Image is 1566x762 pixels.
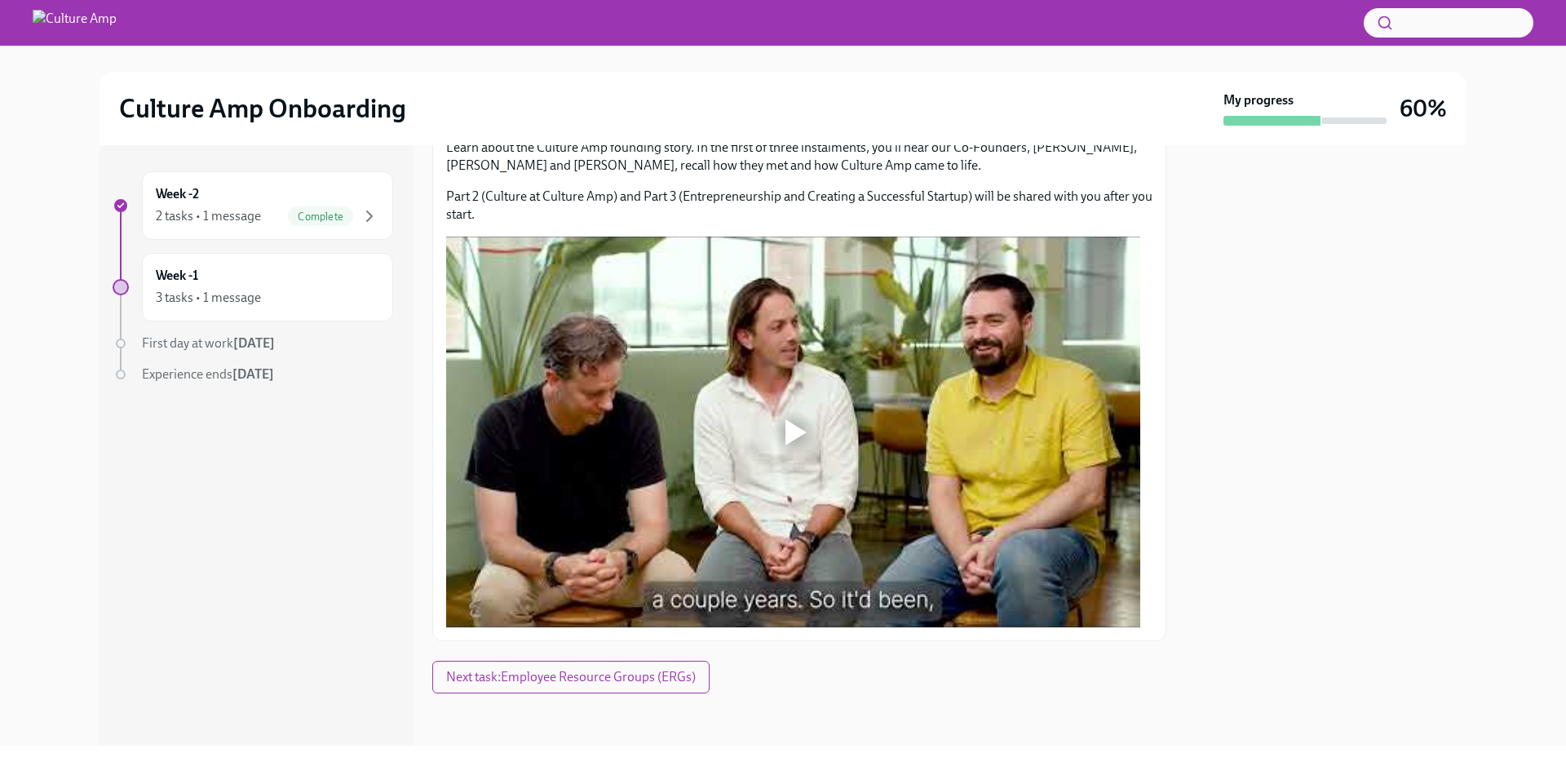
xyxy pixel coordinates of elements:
span: First day at work [142,335,275,351]
a: Week -13 tasks • 1 message [113,253,393,321]
p: Part 2 (Culture at Culture Amp) and Part 3 (Entrepreneurship and Creating a Successful Startup) w... [446,188,1152,224]
span: Complete [288,210,353,223]
strong: My progress [1223,91,1294,109]
span: Next task : Employee Resource Groups (ERGs) [446,669,696,685]
h6: Week -1 [156,267,198,285]
strong: [DATE] [233,335,275,351]
div: 3 tasks • 1 message [156,289,261,307]
img: Culture Amp [33,10,117,36]
div: 2 tasks • 1 message [156,207,261,225]
a: Week -22 tasks • 1 messageComplete [113,171,393,240]
h6: Week -2 [156,185,199,203]
button: Next task:Employee Resource Groups (ERGs) [432,661,710,693]
p: Learn about the Culture Amp founding story. In the first of three instalments, you’ll hear our Co... [446,139,1152,175]
span: Experience ends [142,366,274,382]
h3: 60% [1400,94,1447,123]
h2: Culture Amp Onboarding [119,92,406,125]
a: First day at work[DATE] [113,334,393,352]
strong: [DATE] [232,366,274,382]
